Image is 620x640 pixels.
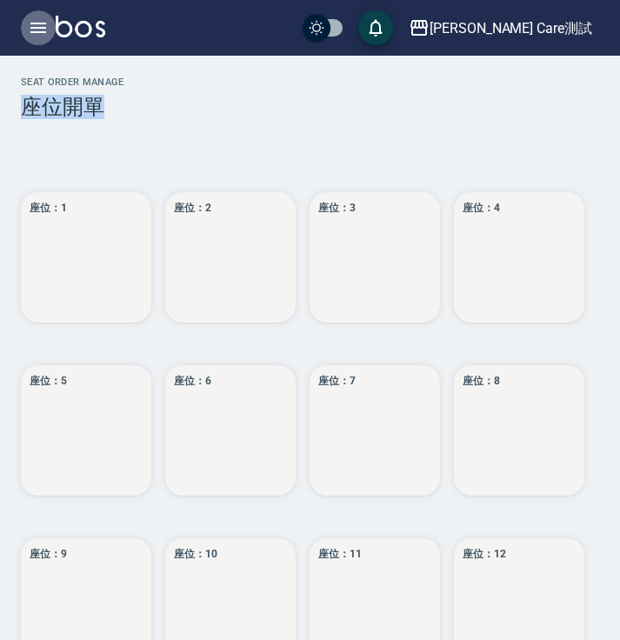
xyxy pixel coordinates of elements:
[454,365,584,496] div: 新增
[21,77,599,88] h2: SEAT ORDER MANAGE
[30,547,67,562] h4: 座位： 9
[463,201,500,216] h4: 座位： 4
[310,365,440,496] div: 新增
[21,192,151,323] div: 新增
[430,17,592,39] div: [PERSON_NAME] Care測試
[30,374,67,389] h4: 座位： 5
[318,374,356,389] h4: 座位： 7
[358,10,393,45] button: save
[21,365,151,496] div: 新增
[56,16,105,37] img: Logo
[454,192,584,323] div: 新增
[174,201,211,216] h4: 座位： 2
[30,201,67,216] h4: 座位： 1
[463,374,500,389] h4: 座位： 8
[174,547,217,562] h4: 座位： 10
[310,192,440,323] div: 新增
[21,95,599,119] h3: 座位開單
[165,365,296,496] div: 新增
[318,547,362,562] h4: 座位： 11
[165,192,296,323] div: 新增
[318,201,356,216] h4: 座位： 3
[463,547,506,562] h4: 座位： 12
[174,374,211,389] h4: 座位： 6
[402,10,599,46] button: [PERSON_NAME] Care測試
